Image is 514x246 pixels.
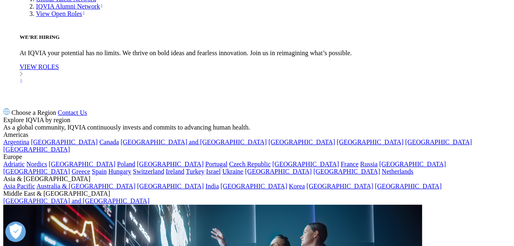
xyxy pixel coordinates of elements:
[31,139,98,145] a: [GEOGRAPHIC_DATA]
[11,109,56,116] span: Choose a Region
[379,161,446,168] a: [GEOGRAPHIC_DATA]
[20,63,511,85] a: VIEW ROLES
[117,161,135,168] a: Poland
[405,139,472,145] a: [GEOGRAPHIC_DATA]
[3,124,511,131] div: As a global community, IQVIA continuously invests and commits to advancing human health.
[289,183,305,190] a: Korea
[121,139,267,145] a: [GEOGRAPHIC_DATA] and [GEOGRAPHIC_DATA]
[206,168,221,175] a: Israel
[3,197,149,204] a: [GEOGRAPHIC_DATA] and [GEOGRAPHIC_DATA]
[72,168,90,175] a: Greece
[272,161,339,168] a: [GEOGRAPHIC_DATA]
[99,139,119,145] a: Canada
[92,168,106,175] a: Spain
[268,139,335,145] a: [GEOGRAPHIC_DATA]
[229,161,271,168] a: Czech Republic
[313,168,380,175] a: [GEOGRAPHIC_DATA]
[26,161,47,168] a: Nordics
[3,131,511,139] div: Americas
[245,168,312,175] a: [GEOGRAPHIC_DATA]
[3,116,511,124] div: Explore IQVIA by region
[133,168,164,175] a: Switzerland
[20,34,511,40] h5: WE'RE HIRING
[58,109,87,116] a: Contact Us
[382,168,413,175] a: Netherlands
[166,168,184,175] a: Ireland
[306,183,373,190] a: [GEOGRAPHIC_DATA]
[20,49,511,57] p: At IQVIA your potential has no limits. We thrive on bold ideas and fearless innovation. Join us i...
[5,221,26,242] button: 打开偏好
[3,168,70,175] a: [GEOGRAPHIC_DATA]
[222,168,244,175] a: Ukraine
[36,3,103,10] a: IQVIA Alumni Network
[108,168,131,175] a: Hungary
[3,183,35,190] a: Asia Pacific
[337,139,403,145] a: [GEOGRAPHIC_DATA]
[375,183,442,190] a: [GEOGRAPHIC_DATA]
[341,161,359,168] a: France
[3,175,511,183] div: Asia & [GEOGRAPHIC_DATA]
[137,161,204,168] a: [GEOGRAPHIC_DATA]
[205,183,219,190] a: India
[3,190,511,197] div: Middle East & [GEOGRAPHIC_DATA]
[3,139,29,145] a: Argentina
[3,161,25,168] a: Adriatic
[137,183,204,190] a: [GEOGRAPHIC_DATA]
[36,183,135,190] a: Australia & [GEOGRAPHIC_DATA]
[36,10,85,17] a: View Open Roles
[3,146,70,153] a: [GEOGRAPHIC_DATA]
[360,161,378,168] a: Russia
[49,161,115,168] a: [GEOGRAPHIC_DATA]
[186,168,204,175] a: Turkey
[205,161,227,168] a: Portugal
[3,153,511,161] div: Europe
[220,183,287,190] a: [GEOGRAPHIC_DATA]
